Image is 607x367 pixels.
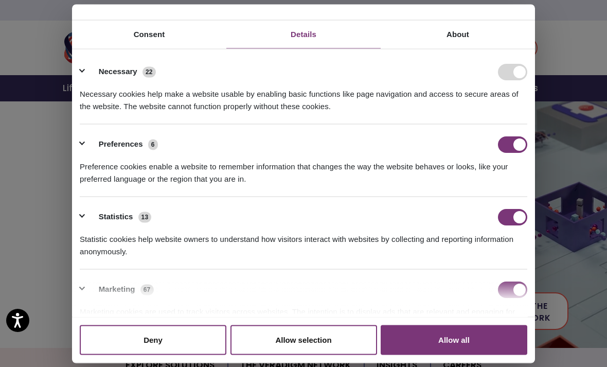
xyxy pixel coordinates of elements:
button: Allow all [381,325,527,355]
label: Necessary [99,66,137,78]
a: Details [226,20,381,48]
div: Necessary cookies help make a website usable by enabling basic functions like page navigation and... [80,80,527,112]
button: Preferences (6) [80,136,164,152]
div: Marketing cookies are used to track visitors across websites. The intention is to display ads tha... [80,298,527,330]
a: Consent [72,20,226,48]
div: Preference cookies enable a website to remember information that changes the way the website beha... [80,152,527,185]
div: Statistic cookies help website owners to understand how visitors interact with websites by collec... [80,225,527,257]
label: Preferences [99,138,143,150]
label: Marketing [99,284,135,295]
label: Statistics [99,211,133,223]
a: About [381,20,535,48]
button: Necessary (22) [80,63,162,80]
button: Statistics (13) [80,208,158,225]
button: Deny [80,325,226,355]
button: Allow selection [230,325,377,355]
iframe: Drift Chat Widget [409,293,595,355]
button: Marketing (67) [80,281,160,298]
